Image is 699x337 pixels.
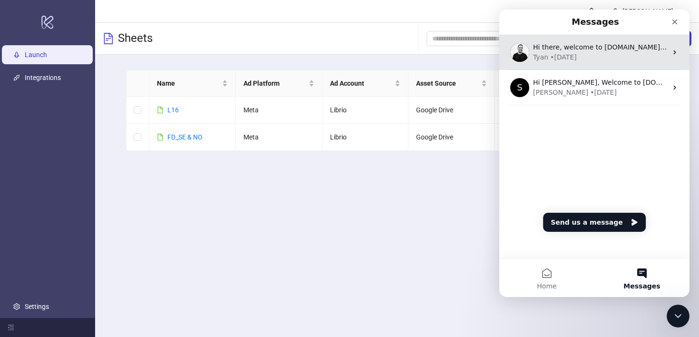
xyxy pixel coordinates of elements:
[44,203,146,222] button: Send us a message
[330,78,393,89] span: Ad Account
[677,8,684,15] span: down
[408,70,495,97] th: Asset Source
[236,97,322,124] td: Meta
[157,107,164,113] span: file
[588,8,595,14] span: bell
[322,124,409,151] td: Librio
[91,78,117,88] div: • [DATE]
[34,78,89,88] div: [PERSON_NAME]
[408,97,495,124] td: Google Drive
[103,33,114,44] span: file-text
[25,74,61,81] a: Integrations
[667,305,689,327] iframe: Intercom live chat
[619,6,677,17] div: [PERSON_NAME]
[11,69,30,88] div: Profile image for Simon
[8,324,14,331] span: menu-fold
[416,78,479,89] span: Asset Source
[38,273,57,280] span: Home
[149,70,236,97] th: Name
[124,273,161,280] span: Messages
[499,10,689,297] iframe: Intercom live chat
[25,51,47,59] a: Launch
[51,43,78,53] div: • [DATE]
[167,106,179,114] a: L16
[236,124,322,151] td: Meta
[95,249,190,287] button: Messages
[612,8,619,15] span: user
[322,70,409,97] th: Ad Account
[408,124,495,151] td: Google Drive
[167,133,203,141] a: FD_SE & NO
[243,78,307,89] span: Ad Platform
[322,97,409,124] td: Librio
[495,97,582,124] td: [DATE]
[25,303,49,310] a: Settings
[236,70,322,97] th: Ad Platform
[118,31,153,46] h3: Sheets
[495,124,582,151] td: [DATE]
[157,134,164,140] span: file
[34,43,49,53] div: Tyan
[495,70,582,97] th: Last Modified
[157,78,220,89] span: Name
